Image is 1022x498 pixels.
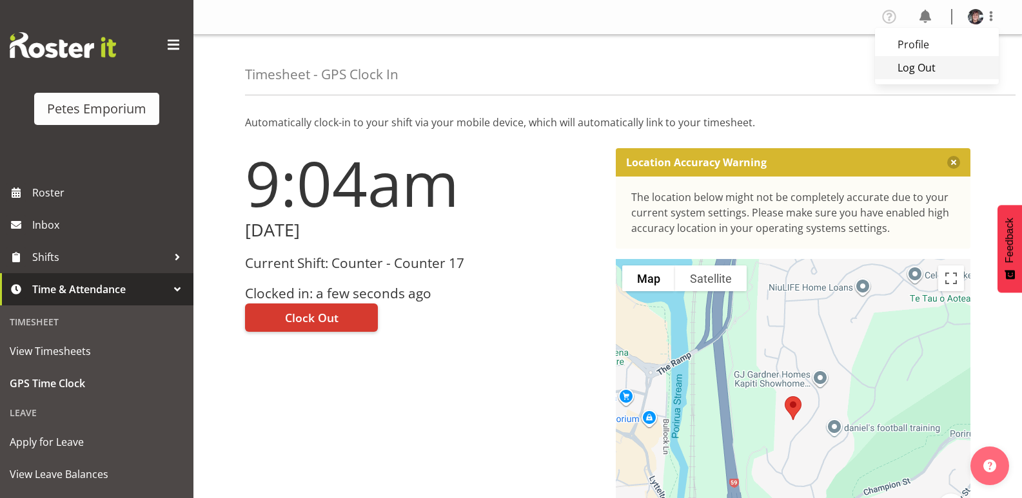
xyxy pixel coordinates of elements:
img: help-xxl-2.png [983,459,996,472]
span: Roster [32,183,187,202]
img: michelle-whaleb4506e5af45ffd00a26cc2b6420a9100.png [968,9,983,24]
span: Inbox [32,215,187,235]
button: Show satellite imagery [675,265,747,291]
button: Close message [947,156,960,169]
div: Petes Emporium [47,99,146,119]
button: Clock Out [245,303,378,332]
p: Automatically clock-in to your shift via your mobile device, which will automatically link to you... [245,115,970,130]
span: Apply for Leave [10,432,184,452]
span: Time & Attendance [32,280,168,299]
a: View Timesheets [3,335,190,367]
button: Show street map [622,265,675,291]
span: Shifts [32,247,168,267]
div: The location below might not be completely accurate due to your current system settings. Please m... [631,189,956,236]
button: Toggle fullscreen view [938,265,964,291]
h1: 9:04am [245,148,600,218]
span: GPS Time Clock [10,374,184,393]
span: View Timesheets [10,341,184,361]
p: Location Accuracy Warning [626,156,767,169]
a: View Leave Balances [3,458,190,490]
span: View Leave Balances [10,464,184,484]
img: Rosterit website logo [10,32,116,58]
span: Feedback [1004,218,1016,263]
a: GPS Time Clock [3,367,190,399]
div: Leave [3,399,190,426]
div: Timesheet [3,309,190,335]
a: Profile [875,33,999,56]
h3: Clocked in: a few seconds ago [245,286,600,301]
h2: [DATE] [245,220,600,240]
h3: Current Shift: Counter - Counter 17 [245,256,600,271]
span: Clock Out [285,309,339,326]
a: Log Out [875,56,999,79]
a: Apply for Leave [3,426,190,458]
button: Feedback - Show survey [997,205,1022,292]
h4: Timesheet - GPS Clock In [245,67,398,82]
